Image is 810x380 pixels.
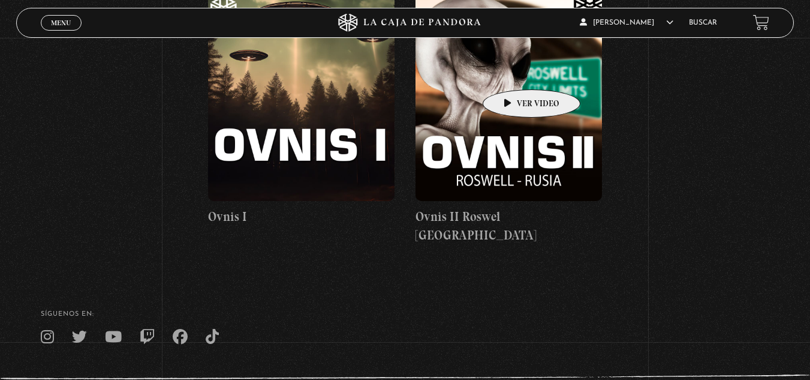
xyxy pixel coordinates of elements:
h4: SÍguenos en: [41,311,770,318]
span: Menu [51,19,71,26]
a: Buscar [689,19,717,26]
h4: Ovnis I [208,207,395,226]
h4: Ovnis II Roswel [GEOGRAPHIC_DATA] [415,207,602,245]
span: Cerrar [47,29,75,37]
span: [PERSON_NAME] [580,19,673,26]
a: View your shopping cart [753,14,769,31]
